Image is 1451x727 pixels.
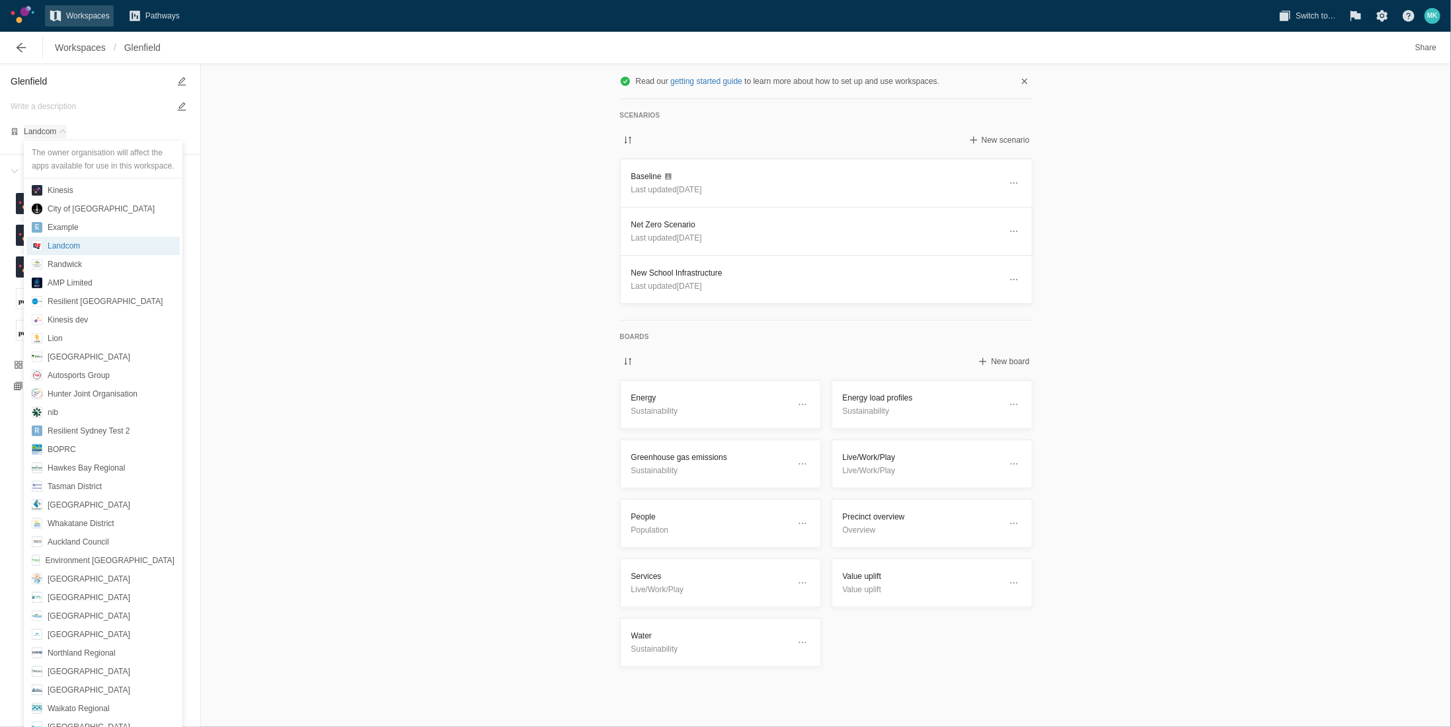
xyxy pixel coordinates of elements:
div: [GEOGRAPHIC_DATA] [42,609,130,623]
div: City of [GEOGRAPHIC_DATA] [42,202,155,215]
h3: Live/Work/Play [843,451,1000,464]
a: Workspaces [51,37,110,58]
div: C [32,204,42,214]
div: Kinesis [42,184,73,197]
a: Net Zero ScenarioLast updated[DATE] [620,207,1033,256]
div: R [32,259,42,270]
button: Landcom [24,125,67,138]
div: K [16,193,37,214]
div: Tasman District [42,480,102,493]
div: L [32,333,42,344]
nav: Breadcrumb [51,37,165,58]
span: New scenario [982,135,1030,145]
button: Share [1411,37,1440,58]
span: Switch to… [1296,9,1336,22]
p: Sustainability [843,404,1000,418]
a: Energy load profilesSustainability [832,380,1033,429]
h5: Boards [620,331,1033,343]
div: H [32,389,42,399]
button: Manage data [11,378,75,394]
div: Example [42,221,79,234]
button: New board [975,354,1032,369]
div: n [32,407,42,418]
div: A [32,537,42,547]
h3: Value uplift [843,570,1000,583]
div: R [32,296,42,307]
a: Pathways [124,5,184,26]
div: [GEOGRAPHIC_DATA] [42,628,130,641]
p: Sustainability [631,642,789,656]
h3: Baseline [631,170,1000,183]
div: KKinesis logoSustainabilityKinesis [11,251,190,283]
span: / [110,37,120,58]
div: K [32,315,42,325]
div: W [32,518,42,529]
div: nib [42,406,58,419]
a: Live/Work/PlayLive/Work/Play [832,440,1033,488]
span: Glenfield [124,41,161,54]
a: Precinct overviewOverview [832,499,1033,548]
a: Glenfield [120,37,165,58]
div: I [32,352,42,362]
div: R [32,426,42,436]
div: T [32,481,42,492]
div: [GEOGRAPHIC_DATA] [42,572,130,586]
div: Landcom [42,239,80,252]
h3: New School Infrastructure [631,266,1000,280]
div: E [32,222,42,233]
span: Pathways [145,9,180,22]
div: Auckland Council [42,535,109,549]
h3: Energy load profiles [843,391,1000,404]
span: Workspaces [66,9,110,22]
div: Resilient Sydney Test 2 [42,424,130,438]
a: PeoplePopulation [620,499,821,548]
span: Share [1415,41,1436,54]
button: New scenario [966,132,1033,148]
div: KKinesis logoKinesis platformKinesis [11,188,190,219]
div: S [32,685,42,695]
a: getting started guide [670,77,742,86]
div: Whakatane District [42,517,114,530]
p: Population [631,523,789,537]
div: Resilient [GEOGRAPHIC_DATA] [42,295,163,308]
a: Workspaces [45,5,114,26]
div: E [32,555,40,566]
div: P [16,320,37,341]
div: N [32,648,42,658]
div: Randwick [42,258,82,271]
a: EnergySustainability [620,380,821,429]
div: K [32,611,42,621]
p: Live/Work/Play [843,464,1000,477]
div: KKinesis logoPopulationKinesis [11,219,190,251]
div: B [32,444,42,455]
div: Apps [5,160,195,182]
h5: Scenarios [620,110,1033,122]
div: L [32,241,42,251]
h3: Precinct overview [843,510,1000,523]
h3: Net Zero Scenario [631,218,1000,231]
div: Autosports Group [42,369,110,382]
div: K [16,256,37,278]
div: BOPRC [42,443,76,456]
span: Last updated [DATE] [631,233,702,243]
div: Hunter Joint Organisation [42,387,137,401]
a: Greenhouse gas emissionsSustainability [620,440,821,488]
a: ServicesLive/Work/Play [620,558,821,607]
p: Live/Work/Play [631,583,789,596]
h3: Greenhouse gas emissions [631,451,789,464]
div: H [32,463,42,473]
span: Landcom [24,128,56,135]
div: PPwC Australia logoLive/Work/PlayPwC [GEOGRAPHIC_DATA] [11,283,190,315]
a: New School InfrastructureLast updated[DATE] [620,255,1033,304]
h3: Services [631,570,789,583]
p: Sustainability [631,404,789,418]
span: New board [991,356,1029,367]
span: Last updated [DATE] [631,185,702,194]
div: G [32,574,42,584]
span: Last updated [DATE] [631,282,702,291]
a: BaselineLast updated[DATE] [620,159,1033,208]
h3: People [631,510,789,523]
div: [GEOGRAPHIC_DATA] [42,498,130,512]
a: WaterSustainability [620,618,821,667]
h3: Water [631,629,789,642]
